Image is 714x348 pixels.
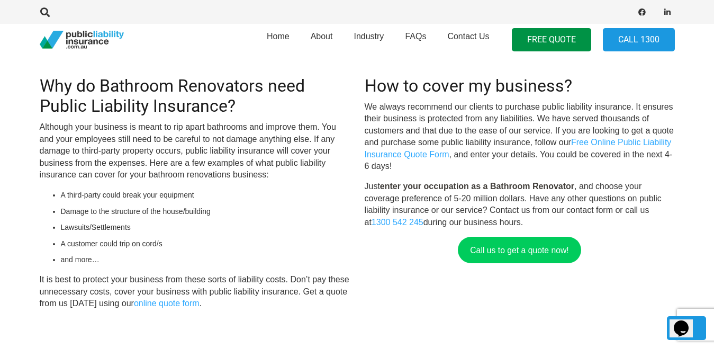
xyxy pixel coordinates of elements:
[670,306,703,337] iframe: chat widget
[437,21,500,59] a: Contact Us
[256,21,300,59] a: Home
[311,32,333,41] span: About
[380,182,574,191] strong: enter your occupation as a Bathroom Renovator
[660,5,675,20] a: LinkedIn
[365,181,675,228] p: Just , and choose your coverage preference of 5-20 million dollars. Have any other questions on p...
[512,28,591,52] a: FREE QUOTE
[372,218,423,227] a: 1300 542 245
[267,32,290,41] span: Home
[365,76,675,96] h2: How to cover my business?
[40,274,350,309] p: It is best to protect your business from these sorts of liability costs. Don’t pay these unnecess...
[635,5,649,20] a: Facebook
[343,21,394,59] a: Industry
[35,7,56,17] a: Search
[365,101,675,172] p: We always recommend our clients to purchase public liability insurance. It ensures their business...
[365,138,672,158] a: Free Online Public Liability Insurance Quote Form
[40,76,350,117] h2: Why do Bathroom Renovators need Public Liability Insurance?
[603,28,675,52] a: Call 1300
[354,32,384,41] span: Industry
[40,121,350,181] p: Although your business is meant to rip apart bathrooms and improve them. You and your employees s...
[134,299,200,308] a: online quote form
[61,221,350,233] li: Lawsuits/Settlements
[61,238,350,249] li: A customer could trip on cord/s
[40,31,124,49] a: pli_logotransparent
[405,32,426,41] span: FAQs
[667,316,706,340] a: Back to top
[300,21,344,59] a: About
[394,21,437,59] a: FAQs
[61,189,350,201] li: A third-party could break your equipment
[61,254,350,265] li: and more…
[61,206,350,217] li: Damage to the structure of the house/building
[458,237,581,263] a: Call us to get a quote now!
[447,32,489,41] span: Contact Us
